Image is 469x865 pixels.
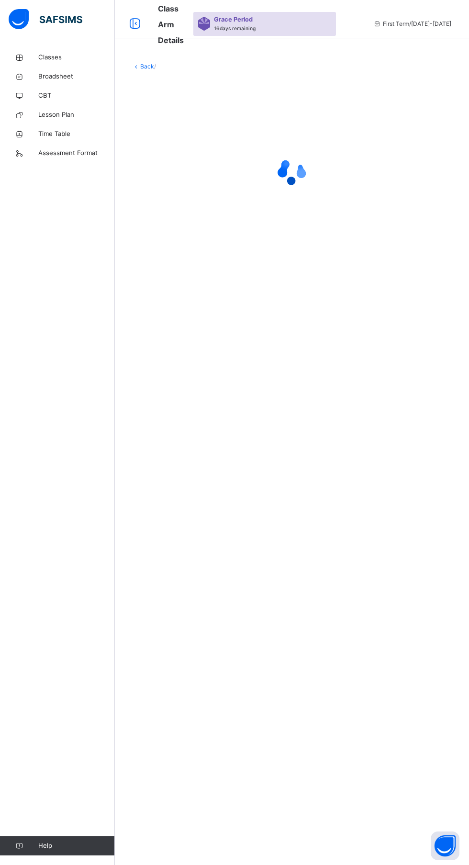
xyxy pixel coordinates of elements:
[38,148,115,158] span: Assessment Format
[9,9,82,29] img: safsims
[38,841,114,851] span: Help
[373,20,451,28] span: session/term information
[198,17,210,30] img: sticker-purple.71386a28dfed39d6af7621340158ba97.svg
[38,129,115,139] span: Time Table
[140,63,154,70] a: Back
[38,53,115,62] span: Classes
[158,4,184,45] span: Class Arm Details
[214,15,253,24] span: Grace Period
[154,63,156,70] span: /
[38,110,115,120] span: Lesson Plan
[38,72,115,81] span: Broadsheet
[214,25,256,31] span: 16 days remaining
[38,91,115,101] span: CBT
[431,831,459,860] button: Open asap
